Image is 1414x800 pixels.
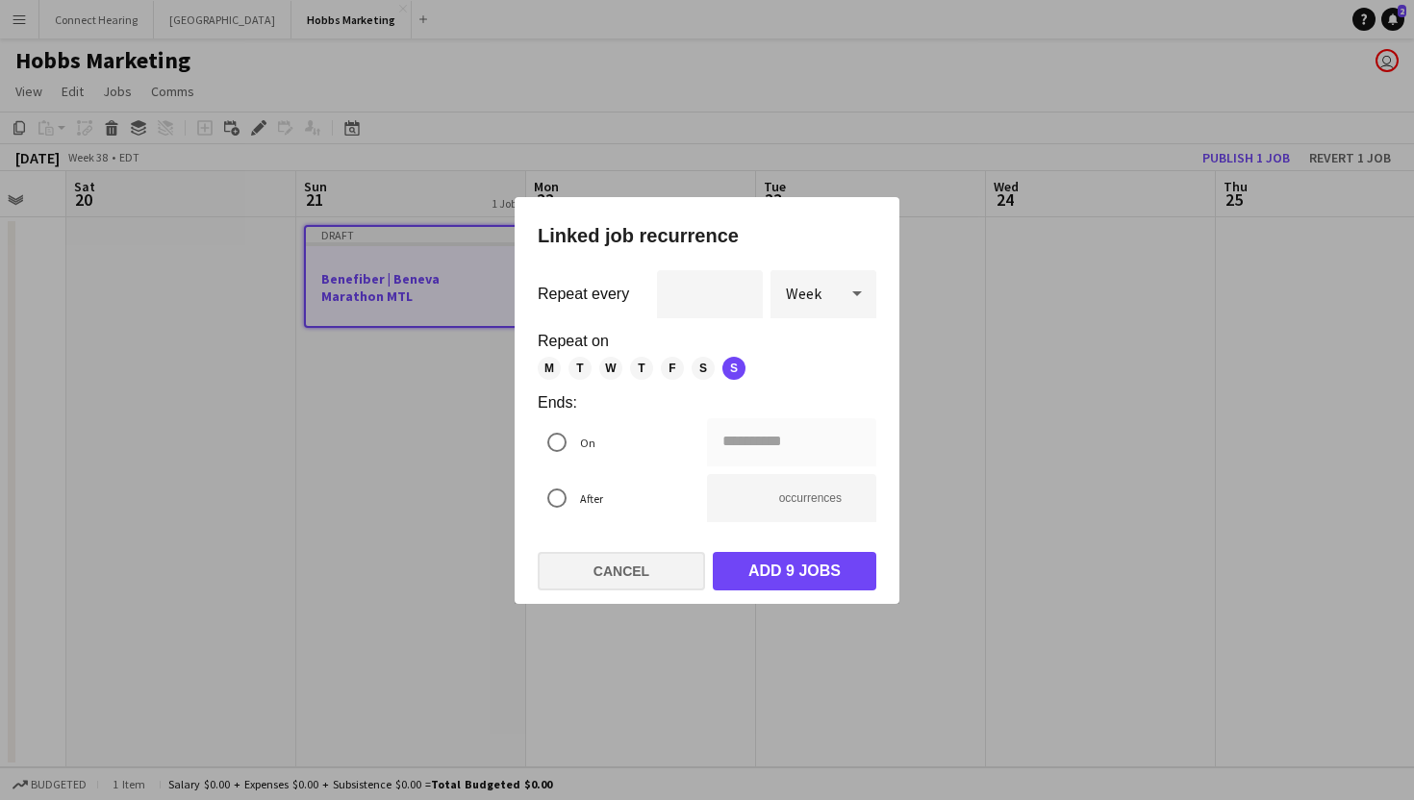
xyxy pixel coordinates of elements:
mat-chip-listbox: Repeat weekly [538,357,876,380]
label: After [576,483,603,512]
h1: Linked job recurrence [538,220,876,251]
span: S [692,357,715,380]
span: Week [786,284,821,303]
button: Cancel [538,552,705,590]
span: T [630,357,653,380]
label: On [576,427,595,457]
span: S [722,357,745,380]
label: Repeat on [538,334,876,349]
span: W [599,357,622,380]
label: Ends: [538,395,876,411]
span: M [538,357,561,380]
button: Add 9 jobs [713,552,876,590]
span: F [661,357,684,380]
label: Repeat every [538,287,629,302]
span: T [568,357,592,380]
